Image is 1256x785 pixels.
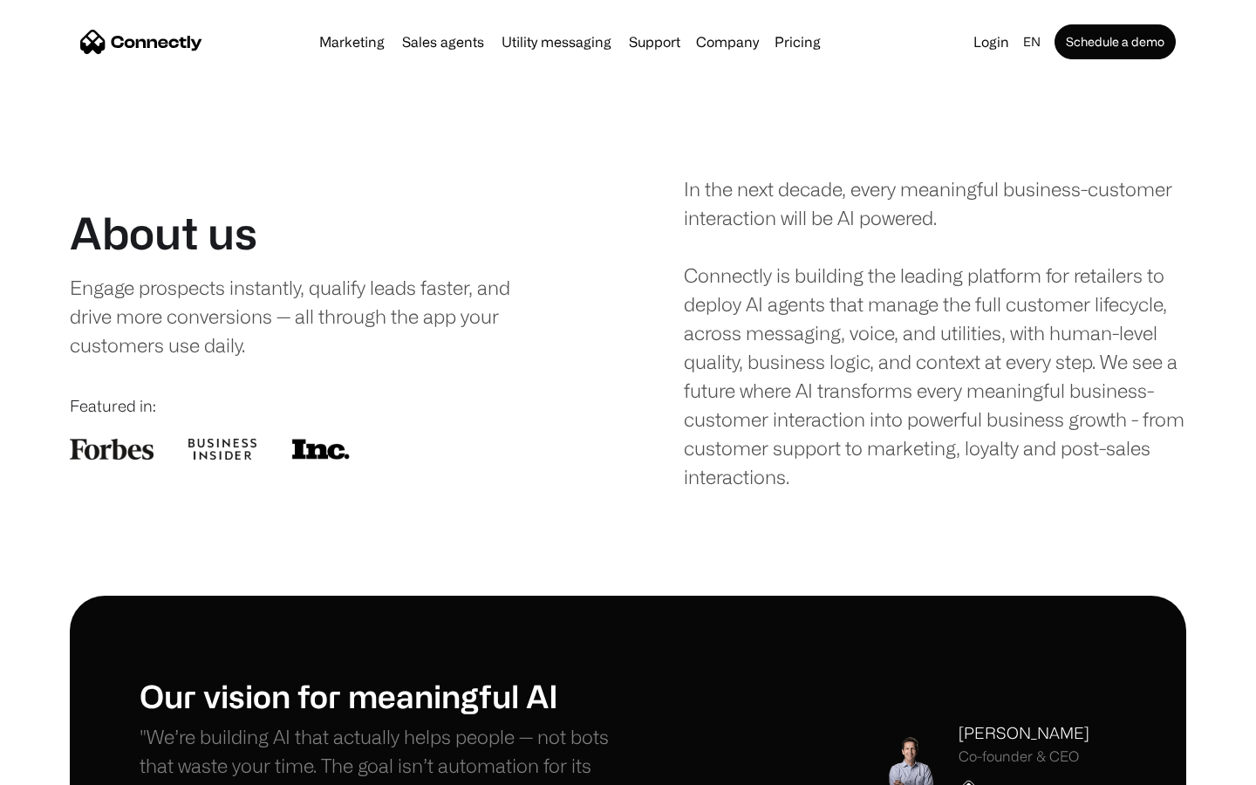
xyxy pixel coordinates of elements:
div: en [1023,30,1041,54]
a: Login [966,30,1016,54]
a: Schedule a demo [1055,24,1176,59]
div: Co-founder & CEO [959,748,1089,765]
a: Marketing [312,35,392,49]
a: Utility messaging [495,35,618,49]
div: Featured in: [70,394,572,418]
aside: Language selected: English [17,753,105,779]
a: Pricing [768,35,828,49]
div: [PERSON_NAME] [959,721,1089,745]
a: Sales agents [395,35,491,49]
div: In the next decade, every meaningful business-customer interaction will be AI powered. Connectly ... [684,174,1186,491]
div: Company [696,30,759,54]
a: Support [622,35,687,49]
h1: Our vision for meaningful AI [140,677,628,714]
ul: Language list [35,754,105,779]
h1: About us [70,207,257,259]
div: Engage prospects instantly, qualify leads faster, and drive more conversions — all through the ap... [70,273,547,359]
